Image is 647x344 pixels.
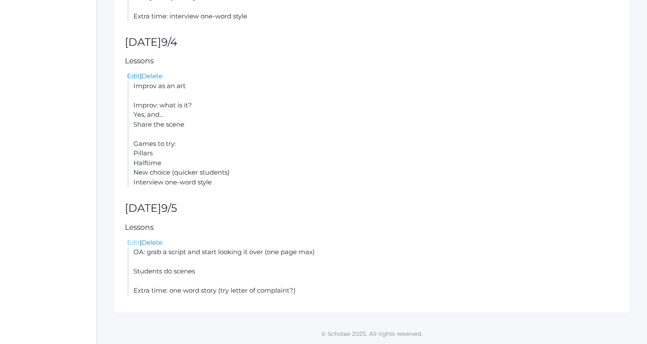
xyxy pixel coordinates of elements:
h2: [DATE] [125,202,619,214]
div: | [127,238,619,248]
p: © Scholae 2025. All rights reserved. [97,329,647,338]
span: 9/5 [161,202,177,214]
li: Improv as an art Improv: what is it? Yes, and... Share the scene Games to try: Pillars Halftime N... [127,81,619,187]
h5: Lessons [125,57,619,65]
a: Delete [142,72,162,80]
h5: Lessons [125,223,619,231]
a: Delete [142,238,162,246]
div: | [127,71,619,81]
h2: [DATE] [125,36,619,48]
span: 9/4 [161,36,177,48]
a: Edit [127,238,140,246]
li: OA: grab a script and start looking it over (one page max) Students do scenes Extra time: one wor... [127,247,619,296]
a: Edit [127,72,140,80]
